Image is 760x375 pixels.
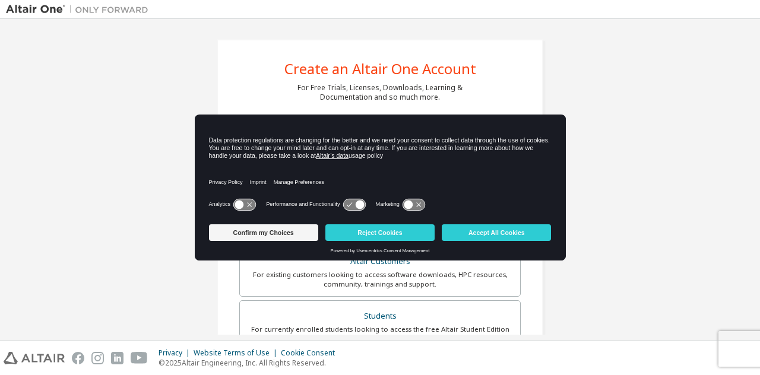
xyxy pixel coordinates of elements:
div: Create an Altair One Account [284,62,476,76]
div: Cookie Consent [281,348,342,358]
img: instagram.svg [91,352,104,364]
div: For currently enrolled students looking to access the free Altair Student Edition bundle and all ... [247,325,513,344]
p: © 2025 Altair Engineering, Inc. All Rights Reserved. [159,358,342,368]
img: altair_logo.svg [4,352,65,364]
div: Altair Customers [247,253,513,270]
div: Students [247,308,513,325]
div: Privacy [159,348,194,358]
img: linkedin.svg [111,352,123,364]
div: Website Terms of Use [194,348,281,358]
div: For existing customers looking to access software downloads, HPC resources, community, trainings ... [247,270,513,289]
img: youtube.svg [131,352,148,364]
div: For Free Trials, Licenses, Downloads, Learning & Documentation and so much more. [297,83,463,102]
img: facebook.svg [72,352,84,364]
img: Altair One [6,4,154,15]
